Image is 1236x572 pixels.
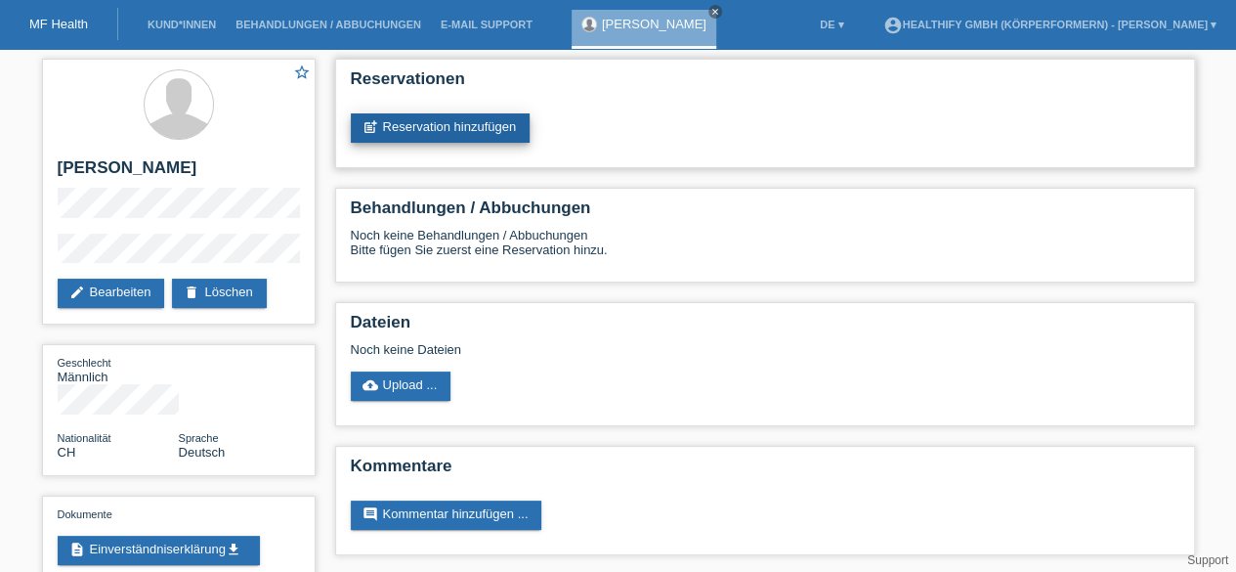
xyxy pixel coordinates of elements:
a: star_border [293,64,311,84]
a: Kund*innen [138,19,226,30]
div: Männlich [58,355,179,384]
h2: Reservationen [351,69,1179,99]
a: MF Health [29,17,88,31]
a: post_addReservation hinzufügen [351,113,531,143]
span: Sprache [179,432,219,444]
a: Behandlungen / Abbuchungen [226,19,431,30]
span: Dokumente [58,508,112,520]
i: get_app [226,542,241,557]
i: post_add [362,119,378,135]
i: comment [362,506,378,522]
a: Support [1187,553,1228,567]
a: descriptionEinverständniserklärungget_app [58,536,260,565]
span: Deutsch [179,445,226,460]
a: E-Mail Support [431,19,542,30]
h2: Kommentare [351,457,1179,486]
i: description [69,542,85,557]
h2: Dateien [351,313,1179,342]
a: account_circleHealthify GmbH (Körperformern) - [PERSON_NAME] ▾ [873,19,1226,30]
span: Schweiz [58,445,76,460]
a: [PERSON_NAME] [602,17,706,31]
i: edit [69,285,85,300]
a: editBearbeiten [58,279,165,308]
h2: Behandlungen / Abbuchungen [351,198,1179,228]
i: close [710,7,720,17]
a: commentKommentar hinzufügen ... [351,501,542,530]
a: DE ▾ [810,19,853,30]
i: star_border [293,64,311,81]
div: Noch keine Dateien [351,342,948,357]
i: delete [184,285,199,300]
a: cloud_uploadUpload ... [351,372,451,401]
span: Nationalität [58,432,111,444]
i: account_circle [882,16,902,35]
span: Geschlecht [58,357,111,369]
h2: [PERSON_NAME] [58,158,300,188]
div: Noch keine Behandlungen / Abbuchungen Bitte fügen Sie zuerst eine Reservation hinzu. [351,228,1179,272]
a: deleteLöschen [172,279,266,308]
a: close [708,5,722,19]
i: cloud_upload [362,377,378,393]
